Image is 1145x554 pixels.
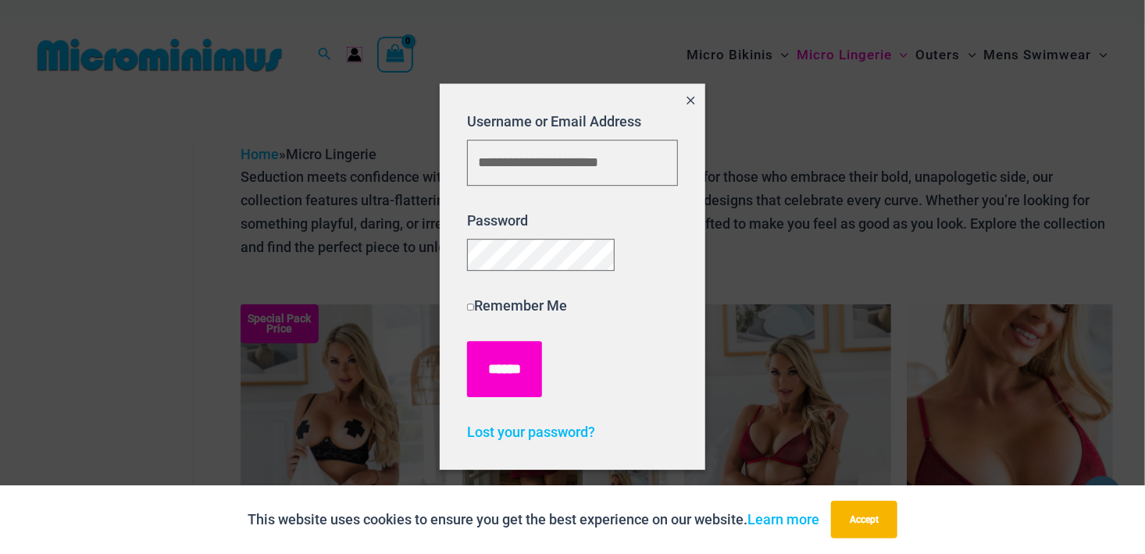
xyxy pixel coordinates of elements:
[467,298,567,314] label: Remember Me
[677,83,705,119] button: Close popup
[467,304,474,311] input: Remember Me
[747,511,819,527] a: Learn more
[831,501,897,538] button: Accept
[467,212,528,229] label: Password
[467,113,641,130] label: Username or Email Address
[248,508,819,531] p: This website uses cookies to ensure you get the best experience on our website.
[467,424,595,441] a: Lost your password?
